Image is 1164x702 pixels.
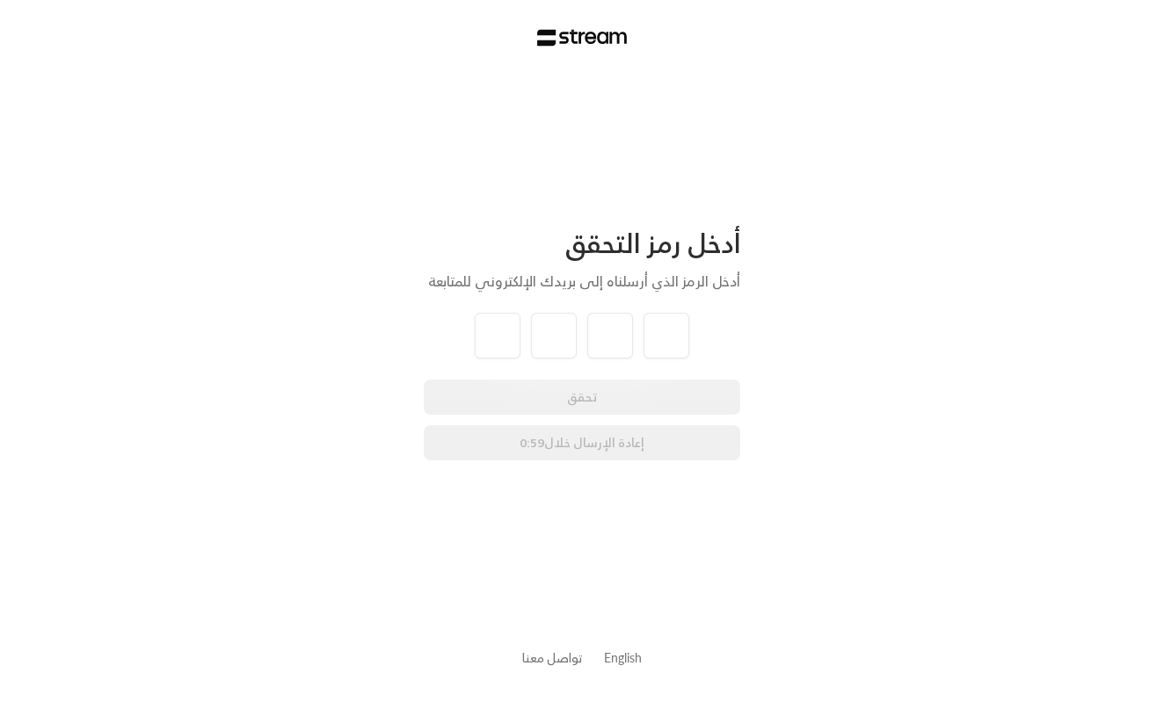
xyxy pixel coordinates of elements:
[604,641,642,674] a: English
[424,271,740,292] div: أدخل الرمز الذي أرسلناه إلى بريدك الإلكتروني للمتابعة
[424,227,740,260] div: أدخل رمز التحقق
[522,647,583,669] a: تواصل معنا
[522,648,583,667] button: تواصل معنا
[537,29,628,47] img: Stream Logo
